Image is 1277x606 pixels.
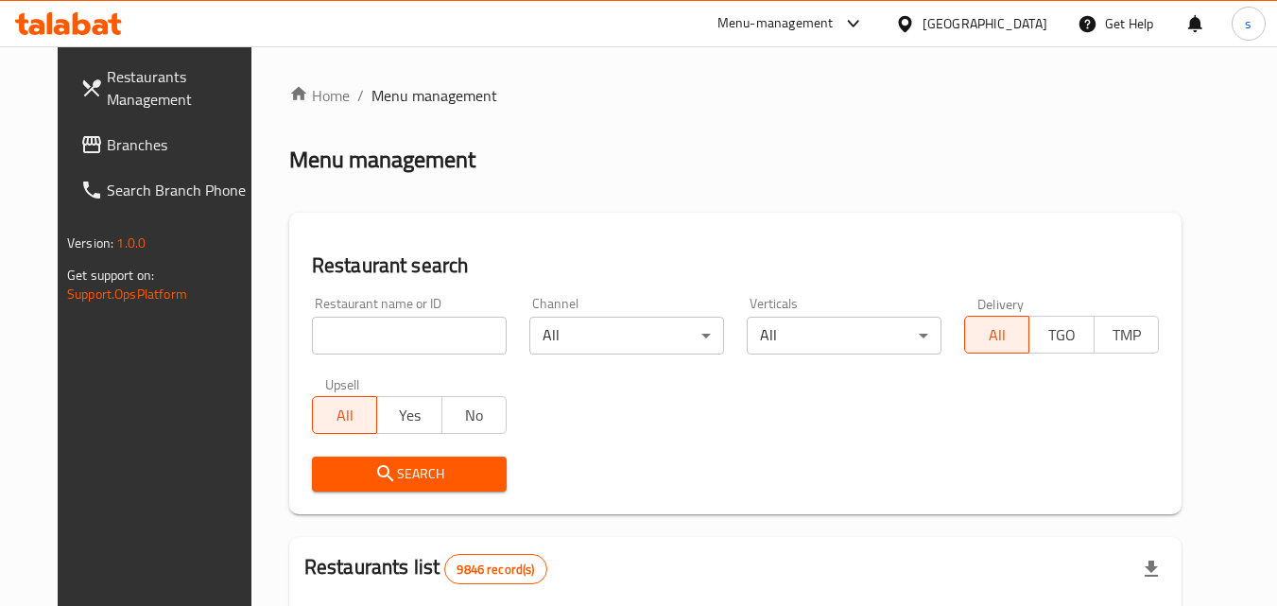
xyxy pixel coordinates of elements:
span: Menu management [371,84,497,107]
span: TMP [1102,321,1151,349]
a: Support.OpsPlatform [67,282,187,306]
label: Upsell [325,377,360,390]
button: Search [312,457,507,492]
label: Delivery [977,297,1025,310]
span: All [973,321,1022,349]
div: All [747,317,941,355]
span: s [1245,13,1251,34]
button: TGO [1028,316,1094,354]
div: Export file [1129,546,1174,592]
button: TMP [1094,316,1159,354]
button: No [441,396,507,434]
span: No [450,402,499,429]
span: Restaurants Management [107,65,256,111]
span: All [320,402,370,429]
input: Search for restaurant name or ID.. [312,317,507,355]
div: Total records count [444,554,546,584]
span: Search Branch Phone [107,179,256,201]
a: Branches [65,122,271,167]
span: Search [327,462,492,486]
a: Restaurants Management [65,54,271,122]
span: 1.0.0 [116,231,146,255]
div: All [529,317,724,355]
button: All [964,316,1029,354]
div: Menu-management [717,12,834,35]
span: Version: [67,231,113,255]
span: Get support on: [67,263,154,287]
div: [GEOGRAPHIC_DATA] [923,13,1047,34]
a: Search Branch Phone [65,167,271,213]
a: Home [289,84,350,107]
span: TGO [1037,321,1086,349]
nav: breadcrumb [289,84,1182,107]
span: Yes [385,402,434,429]
button: All [312,396,377,434]
h2: Menu management [289,145,475,175]
button: Yes [376,396,441,434]
h2: Restaurants list [304,553,547,584]
span: 9846 record(s) [445,561,545,579]
li: / [357,84,364,107]
span: Branches [107,133,256,156]
h2: Restaurant search [312,251,1159,280]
